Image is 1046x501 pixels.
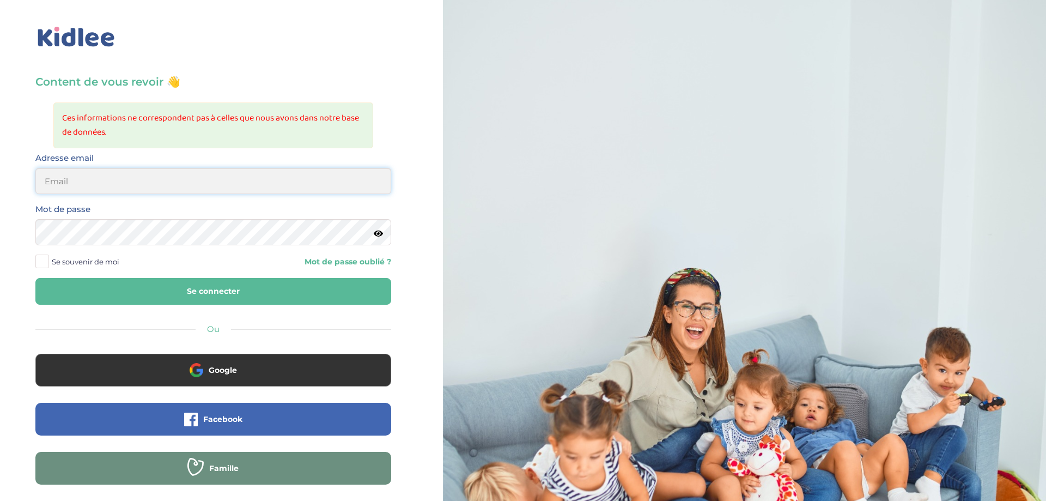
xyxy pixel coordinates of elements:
button: Google [35,354,391,387]
button: Se connecter [35,278,391,305]
img: logo_kidlee_bleu [35,25,117,50]
span: Google [209,365,237,376]
a: Google [35,372,391,383]
input: Email [35,168,391,194]
img: facebook.png [184,413,198,426]
a: Famille [35,470,391,481]
button: Famille [35,452,391,485]
span: Famille [209,463,239,474]
span: Ou [207,324,220,334]
button: Facebook [35,403,391,436]
img: google.png [190,363,203,377]
span: Facebook [203,414,242,425]
span: Se souvenir de moi [52,255,119,269]
a: Facebook [35,421,391,432]
h3: Content de vous revoir 👋 [35,74,391,89]
label: Adresse email [35,151,94,165]
li: Ces informations ne correspondent pas à celles que nous avons dans notre base de données. [62,111,364,140]
label: Mot de passe [35,202,90,216]
a: Mot de passe oublié ? [221,257,391,267]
